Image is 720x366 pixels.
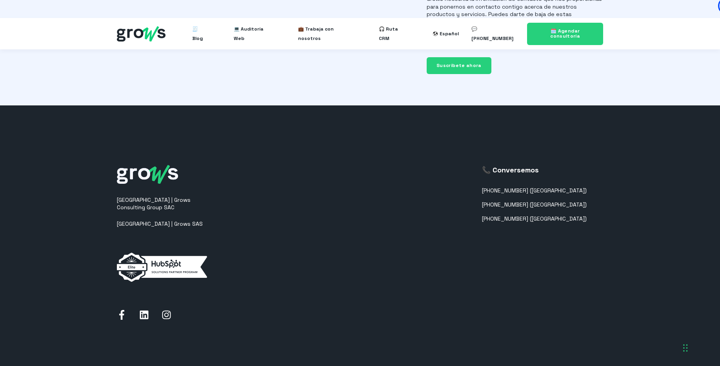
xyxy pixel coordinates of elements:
a: 🧾 Blog [192,21,209,46]
a: [PHONE_NUMBER] ([GEOGRAPHIC_DATA]) [482,216,587,222]
img: elite-horizontal-white [117,253,207,282]
a: 💼 Trabaja con nosotros [298,21,354,46]
img: grows - hubspot [117,26,165,42]
div: Widget de chat [579,256,720,366]
h3: 📞 Conversemos [482,165,587,175]
a: 🗓️ Agendar consultoría [527,23,603,45]
div: Arrastrar [683,336,688,360]
p: [GEOGRAPHIC_DATA] | Grows Consulting Group SAC [117,196,215,212]
p: [GEOGRAPHIC_DATA] | Grows SAS [117,220,215,228]
a: 🎧 Ruta CRM [379,21,408,46]
img: grows-white_1 [117,165,178,184]
iframe: Chat Widget [579,256,720,366]
a: 💬 [PHONE_NUMBER] [471,21,517,46]
div: Español [440,29,459,38]
a: 💻 Auditoría Web [234,21,273,46]
a: [PHONE_NUMBER] ([GEOGRAPHIC_DATA]) [482,187,587,194]
input: Suscríbete ahora [427,57,491,74]
span: 🗓️ Agendar consultoría [550,28,580,39]
a: [PHONE_NUMBER] ([GEOGRAPHIC_DATA]) [482,201,587,208]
